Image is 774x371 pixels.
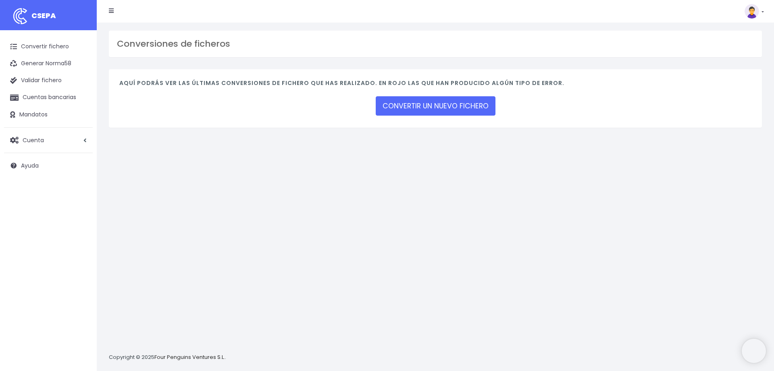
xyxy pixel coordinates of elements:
[4,55,93,72] a: Generar Norma58
[4,38,93,55] a: Convertir fichero
[23,136,44,144] span: Cuenta
[109,353,226,362] p: Copyright © 2025 .
[10,6,30,26] img: logo
[4,106,93,123] a: Mandatos
[4,157,93,174] a: Ayuda
[21,162,39,170] span: Ayuda
[4,89,93,106] a: Cuentas bancarias
[4,132,93,149] a: Cuenta
[154,353,225,361] a: Four Penguins Ventures S.L.
[745,4,759,19] img: profile
[4,72,93,89] a: Validar fichero
[31,10,56,21] span: CSEPA
[376,96,495,116] a: CONVERTIR UN NUEVO FICHERO
[119,80,751,91] h4: Aquí podrás ver las últimas conversiones de fichero que has realizado. En rojo las que han produc...
[117,39,754,49] h3: Conversiones de ficheros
